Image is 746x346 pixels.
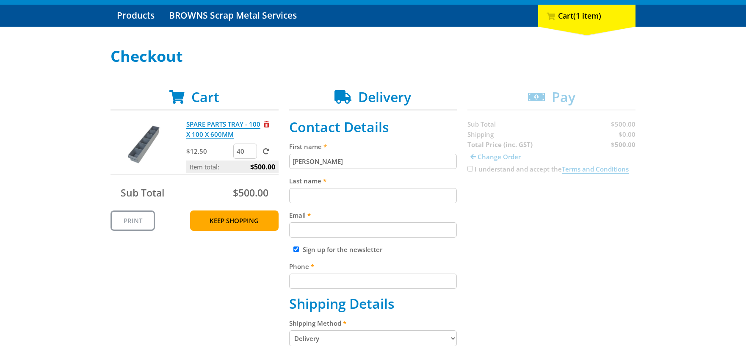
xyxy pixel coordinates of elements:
span: $500.00 [250,161,275,173]
label: Last name [289,176,457,186]
span: (1 item) [573,11,601,21]
input: Please enter your last name. [289,188,457,203]
h2: Contact Details [289,119,457,135]
span: Delivery [358,88,411,106]
label: Shipping Method [289,318,457,328]
label: First name [289,141,457,152]
div: Cart [538,5,635,27]
label: Phone [289,261,457,271]
span: Sub Total [121,186,164,199]
p: $12.50 [186,146,232,156]
h2: Shipping Details [289,296,457,312]
a: Remove from cart [264,120,269,128]
h1: Checkout [111,48,635,65]
label: Sign up for the newsletter [303,245,382,254]
a: Print [111,210,155,231]
input: Please enter your email address. [289,222,457,238]
a: Go to the BROWNS Scrap Metal Services page [163,5,303,27]
img: SPARE PARTS TRAY - 100 X 100 X 600MM [119,119,169,170]
label: Email [289,210,457,220]
a: SPARE PARTS TRAY - 100 X 100 X 600MM [186,120,260,139]
input: Please enter your first name. [289,154,457,169]
span: $500.00 [233,186,268,199]
span: Cart [191,88,219,106]
input: Please enter your telephone number. [289,274,457,289]
a: Keep Shopping [190,210,279,231]
a: Go to the Products page [111,5,161,27]
p: Item total: [186,161,279,173]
